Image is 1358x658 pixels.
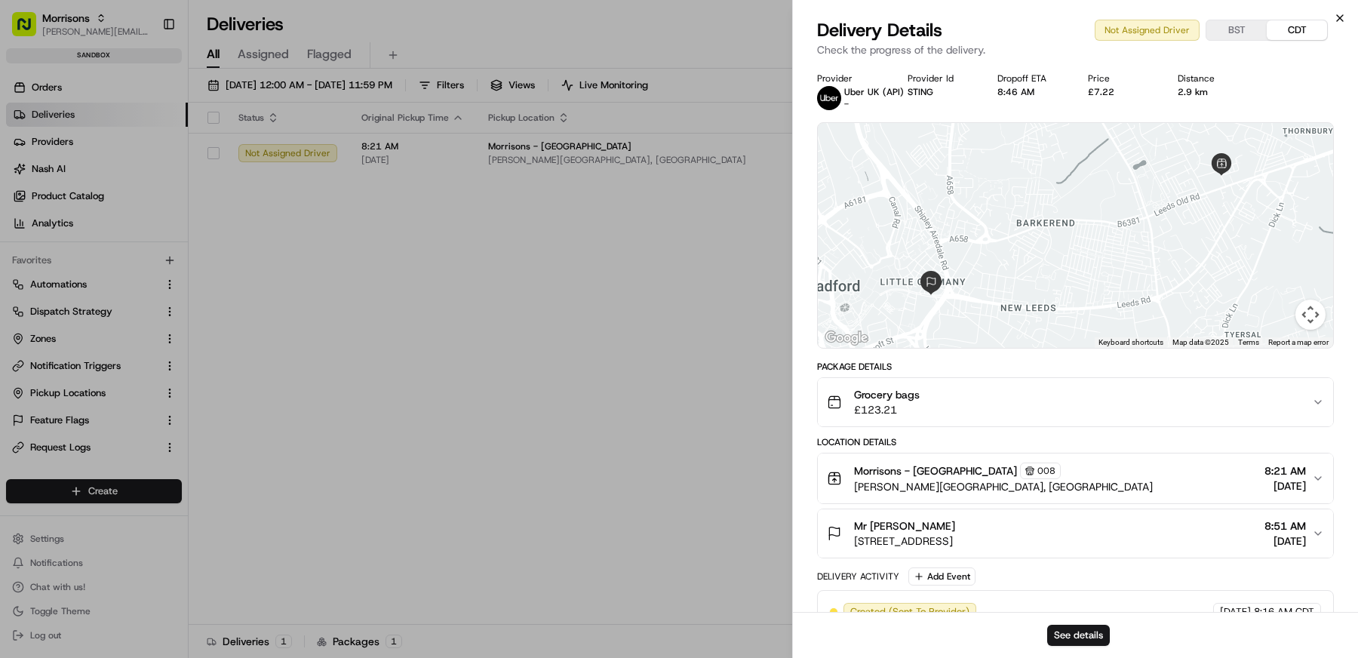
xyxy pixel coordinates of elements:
span: £123.21 [854,402,920,417]
span: 8:51 AM [1264,518,1306,533]
button: Mr [PERSON_NAME][STREET_ADDRESS]8:51 AM[DATE] [818,509,1333,558]
button: Start new chat [257,148,275,166]
span: Delivery Details [817,18,942,42]
a: Report a map error [1268,338,1329,346]
div: Package Details [817,361,1334,373]
button: Morrisons - [GEOGRAPHIC_DATA]008[PERSON_NAME][GEOGRAPHIC_DATA], [GEOGRAPHIC_DATA]8:21 AM[DATE] [818,454,1333,503]
div: Distance [1178,72,1244,85]
button: See details [1047,625,1110,646]
div: 📗 [15,338,27,350]
img: 1736555255976-a54dd68f-1ca7-489b-9aae-adbdc363a1c4 [15,143,42,171]
button: Map camera controls [1295,300,1326,330]
a: Terms [1238,338,1259,346]
span: • [125,274,131,286]
div: 2.9 km [1178,86,1244,98]
span: Mr [PERSON_NAME] [854,518,955,533]
button: BST [1206,20,1267,40]
img: Nash [15,14,45,45]
div: Past conversations [15,195,97,208]
img: Google [822,328,871,348]
div: Location Details [817,436,1334,448]
span: [DATE] [1264,478,1306,493]
span: Uber UK (API) [844,86,904,98]
button: STING [908,86,933,98]
span: [PERSON_NAME][GEOGRAPHIC_DATA], [GEOGRAPHIC_DATA] [854,479,1153,494]
div: Provider Id [908,72,974,85]
div: Start new chat [68,143,247,158]
div: Provider [817,72,883,85]
span: [DATE] [1264,533,1306,549]
span: [DATE] [1220,605,1251,619]
button: See all [234,192,275,211]
span: [PERSON_NAME] [47,233,122,245]
div: 💻 [128,338,140,350]
div: Dropoff ETA [997,72,1064,85]
span: • [125,233,131,245]
button: Keyboard shortcuts [1098,337,1163,348]
button: Add Event [908,567,975,586]
span: 8:16 AM CDT [1254,605,1314,619]
span: Pylon [150,374,183,385]
span: Knowledge Base [30,337,115,352]
img: Ami Wang [15,260,39,284]
span: API Documentation [143,337,242,352]
span: 008 [1037,465,1055,477]
a: 💻API Documentation [121,331,248,358]
div: Price [1088,72,1154,85]
div: We're available if you need us! [68,158,207,171]
a: Powered byPylon [106,373,183,385]
img: 4037041995827_4c49e92c6e3ed2e3ec13_72.png [32,143,59,171]
button: Grocery bags£123.21 [818,378,1333,426]
span: 8:21 AM [1264,463,1306,478]
div: Delivery Activity [817,570,899,583]
span: Created (Sent To Provider) [850,605,969,619]
img: Tiffany Volk [15,219,39,243]
p: Check the progress of the delivery. [817,42,1334,57]
div: 8:46 AM [997,86,1064,98]
span: [PERSON_NAME] [47,274,122,286]
span: - [844,98,849,110]
p: Welcome 👋 [15,60,275,84]
span: Morrisons - [GEOGRAPHIC_DATA] [854,463,1017,478]
img: uber-new-logo.jpeg [817,86,841,110]
span: [DATE] [134,274,164,286]
span: Map data ©2025 [1172,338,1229,346]
a: 📗Knowledge Base [9,331,121,358]
div: £7.22 [1088,86,1154,98]
span: [DATE] [134,233,164,245]
span: Grocery bags [854,387,920,402]
a: Open this area in Google Maps (opens a new window) [822,328,871,348]
button: CDT [1267,20,1327,40]
input: Clear [39,97,249,112]
span: [STREET_ADDRESS] [854,533,955,549]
